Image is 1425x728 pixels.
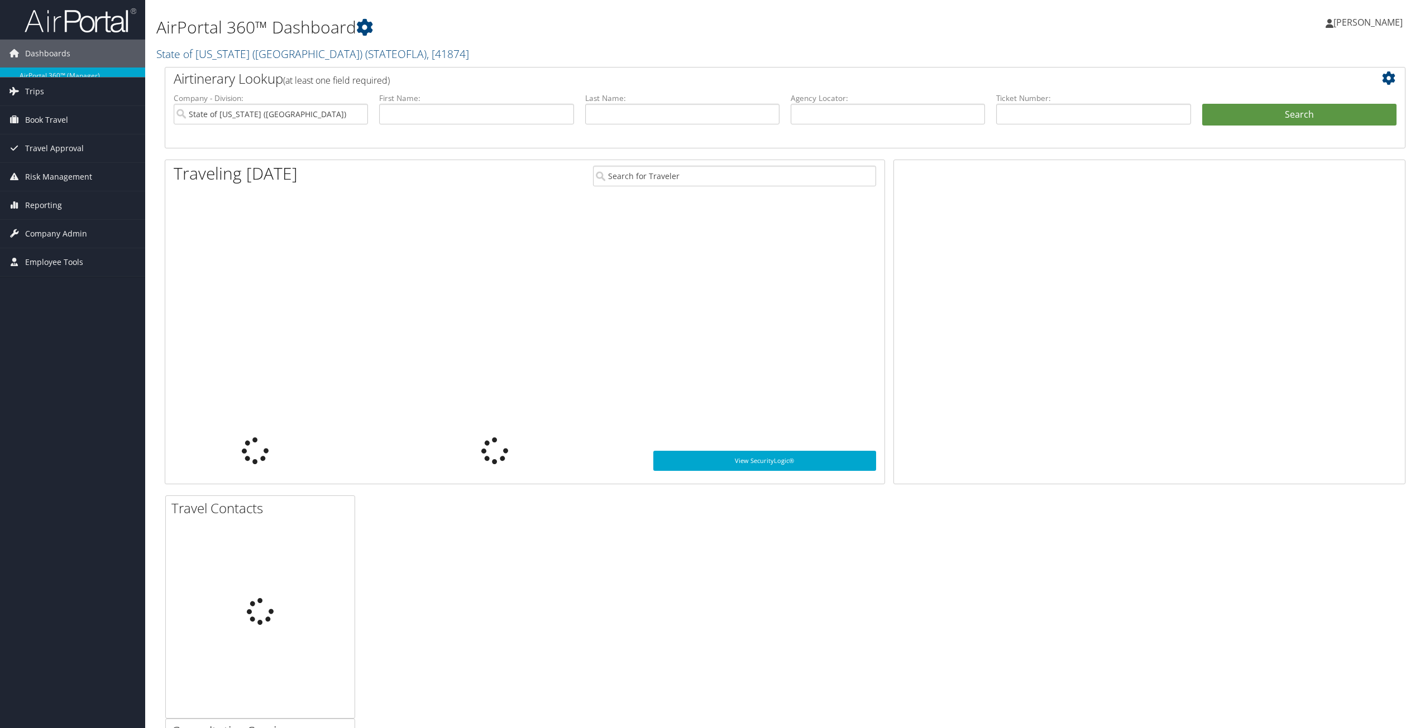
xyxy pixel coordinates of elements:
span: Book Travel [25,106,68,134]
button: Search [1202,104,1397,126]
h1: AirPortal 360™ Dashboard [156,16,994,39]
h2: Airtinerary Lookup [174,69,1293,88]
a: View SecurityLogic® [653,451,876,471]
span: ( STATEOFLA ) [365,46,427,61]
span: Trips [25,78,44,105]
span: Risk Management [25,163,92,191]
input: Search for Traveler [593,166,876,186]
label: First Name: [379,93,573,104]
label: Company - Division: [174,93,368,104]
span: Company Admin [25,220,87,248]
span: [PERSON_NAME] [1333,16,1403,28]
span: Employee Tools [25,248,83,276]
span: Dashboards [25,40,70,68]
a: [PERSON_NAME] [1326,6,1414,39]
span: , [ 41874 ] [427,46,469,61]
h2: Travel Contacts [171,499,355,518]
label: Agency Locator: [791,93,985,104]
label: Last Name: [585,93,780,104]
span: Travel Approval [25,134,84,162]
img: airportal-logo.png [25,7,136,33]
label: Ticket Number: [996,93,1190,104]
span: Reporting [25,191,62,219]
h1: Traveling [DATE] [174,162,298,185]
a: State of [US_STATE] ([GEOGRAPHIC_DATA]) [156,46,469,61]
span: (at least one field required) [283,74,390,86]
